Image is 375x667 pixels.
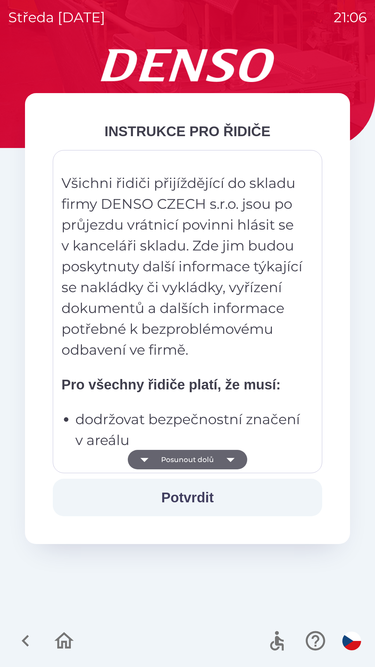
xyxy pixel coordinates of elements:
button: Posunout dolů [128,450,247,469]
div: INSTRUKCE PRO ŘIDIČE [53,121,322,142]
p: dodržovat bezpečnostní značení v areálu [75,409,304,451]
p: středa [DATE] [8,7,105,28]
img: Logo [25,49,350,82]
p: Všichni řidiči přijíždějící do skladu firmy DENSO CZECH s.r.o. jsou po průjezdu vrátnicí povinni ... [61,173,304,360]
button: Potvrdit [53,479,322,516]
strong: Pro všechny řidiče platí, že musí: [61,377,281,392]
img: cs flag [342,632,361,650]
p: 21:06 [334,7,367,28]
